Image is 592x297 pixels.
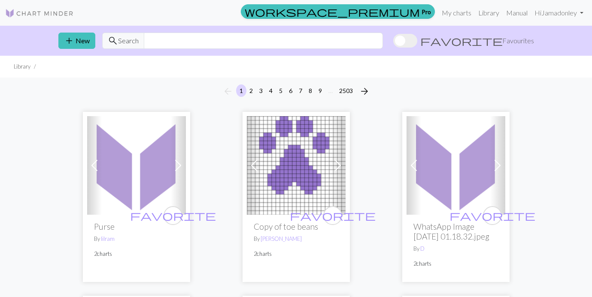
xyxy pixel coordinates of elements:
h2: WhatsApp Image [DATE] 01.18.32.jpeg [413,222,498,241]
label: Show favourites [393,33,534,49]
img: WhatsApp Image 2025-08-30 at 01.18.32.jpeg [407,116,505,215]
i: favourite [290,207,376,224]
button: favourite [164,206,182,225]
h2: Copy of toe beans [254,222,339,231]
p: By [413,245,498,253]
p: By [254,235,339,243]
a: WhatsApp Image 2025-08-30 at 01.18.32.jpeg [407,160,505,168]
img: toe beans [247,116,346,215]
span: arrow_forward [359,85,370,97]
span: workspace_premium [245,6,420,18]
button: 6 [285,84,296,97]
a: lilram [101,235,115,242]
button: 2 [246,84,256,97]
a: My charts [438,4,475,21]
button: 7 [295,84,306,97]
a: Manual [503,4,531,21]
button: 9 [315,84,325,97]
button: 8 [305,84,316,97]
span: favorite [420,35,503,47]
a: toe beans [247,160,346,168]
a: D [420,245,425,252]
p: 2 charts [94,250,179,258]
i: Next [359,86,370,96]
button: 1 [236,84,246,97]
span: add [64,35,74,47]
button: 4 [266,84,276,97]
nav: Page navigation [219,84,373,98]
span: search [108,35,118,47]
a: [PERSON_NAME] [261,235,302,242]
a: Purse [87,160,186,168]
a: Library [475,4,503,21]
i: favourite [130,207,216,224]
p: 2 charts [413,260,498,268]
p: 2 charts [254,250,339,258]
button: New [58,33,95,49]
span: favorite [290,209,376,222]
span: favorite [130,209,216,222]
button: 5 [276,84,286,97]
span: Favourites [502,36,534,46]
span: favorite [449,209,535,222]
i: favourite [449,207,535,224]
h2: Purse [94,222,179,231]
p: By [94,235,179,243]
img: Logo [5,8,74,18]
button: 3 [256,84,266,97]
button: favourite [483,206,502,225]
li: Library [14,63,30,71]
button: Next [356,84,373,98]
button: 2503 [336,84,356,97]
a: HiJamadonley [531,4,587,21]
span: Search [118,36,139,46]
button: favourite [323,206,342,225]
a: Pro [241,4,435,19]
img: Purse [87,116,186,215]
